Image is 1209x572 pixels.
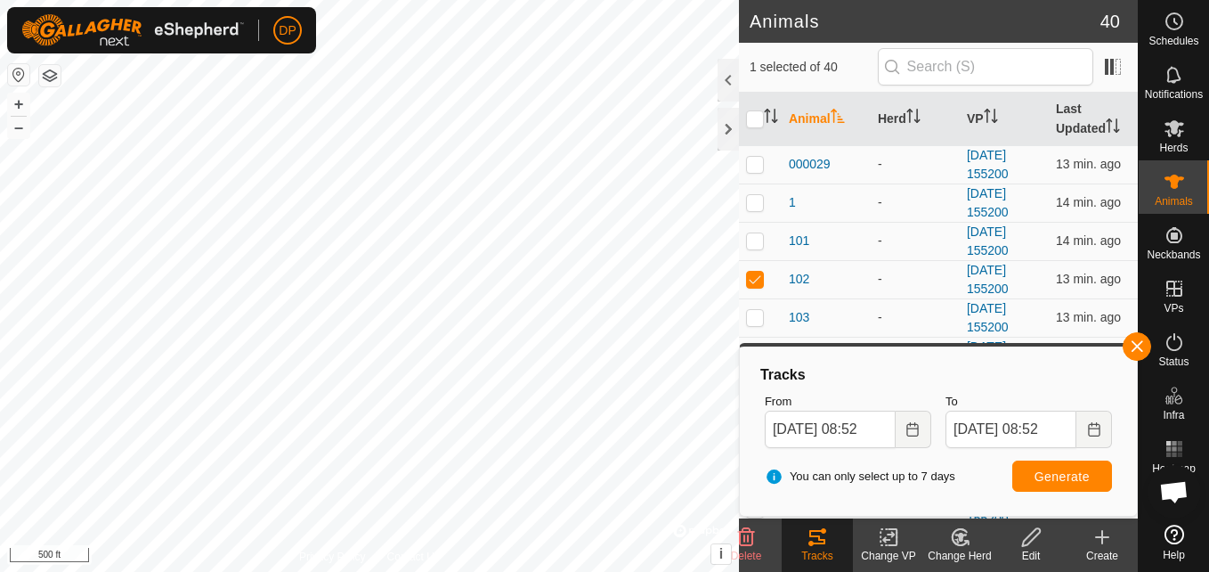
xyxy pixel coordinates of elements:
[967,339,1009,372] a: [DATE] 155200
[1152,463,1196,474] span: Heatmap
[8,117,29,138] button: –
[967,148,1009,181] a: [DATE] 155200
[39,65,61,86] button: Map Layers
[960,93,1049,146] th: VP
[878,308,953,327] div: -
[1147,249,1200,260] span: Neckbands
[1035,470,1090,484] span: Generate
[782,93,871,146] th: Animal
[711,544,731,564] button: i
[1056,310,1121,324] span: Sep 11, 2025, 8:38 AM
[1164,303,1183,314] span: VPs
[1056,233,1121,248] span: Sep 11, 2025, 8:38 AM
[871,93,960,146] th: Herd
[967,301,1009,334] a: [DATE] 155200
[945,393,1112,411] label: To
[878,232,953,250] div: -
[1159,143,1188,153] span: Herds
[984,111,998,126] p-sorticon: Activate to sort
[719,546,723,561] span: i
[789,232,809,250] span: 101
[1163,410,1184,421] span: Infra
[750,11,1100,32] h2: Animals
[1139,518,1209,568] a: Help
[967,225,1009,257] a: [DATE] 155200
[789,193,796,212] span: 1
[1049,93,1138,146] th: Last Updated
[1056,195,1121,209] span: Sep 11, 2025, 8:38 AM
[279,21,296,40] span: DP
[1012,461,1112,492] button: Generate
[1056,272,1121,286] span: Sep 11, 2025, 8:38 AM
[21,14,244,46] img: Gallagher Logo
[731,550,762,562] span: Delete
[1056,157,1121,171] span: Sep 11, 2025, 8:38 AM
[1100,8,1120,35] span: 40
[906,111,921,126] p-sorticon: Activate to sort
[1076,411,1112,448] button: Choose Date
[853,548,924,564] div: Change VP
[764,111,778,126] p-sorticon: Activate to sort
[750,58,878,77] span: 1 selected of 40
[1163,550,1185,560] span: Help
[967,263,1009,296] a: [DATE] 155200
[789,155,831,174] span: 000029
[782,548,853,564] div: Tracks
[896,411,931,448] button: Choose Date
[8,94,29,115] button: +
[765,468,955,486] span: You can only select up to 7 days
[387,549,440,565] a: Contact Us
[1106,121,1120,135] p-sorticon: Activate to sort
[1145,89,1203,100] span: Notifications
[1158,356,1189,367] span: Status
[299,549,366,565] a: Privacy Policy
[1155,196,1193,207] span: Animals
[878,270,953,289] div: -
[995,548,1067,564] div: Edit
[765,393,931,411] label: From
[1148,465,1201,519] div: Open chat
[831,111,845,126] p-sorticon: Activate to sort
[878,155,953,174] div: -
[878,193,953,212] div: -
[924,548,995,564] div: Change Herd
[1067,548,1138,564] div: Create
[878,48,1093,86] input: Search (S)
[8,64,29,86] button: Reset Map
[758,364,1119,386] div: Tracks
[789,270,809,289] span: 102
[967,186,1009,219] a: [DATE] 155200
[1148,36,1198,46] span: Schedules
[789,308,809,327] span: 103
